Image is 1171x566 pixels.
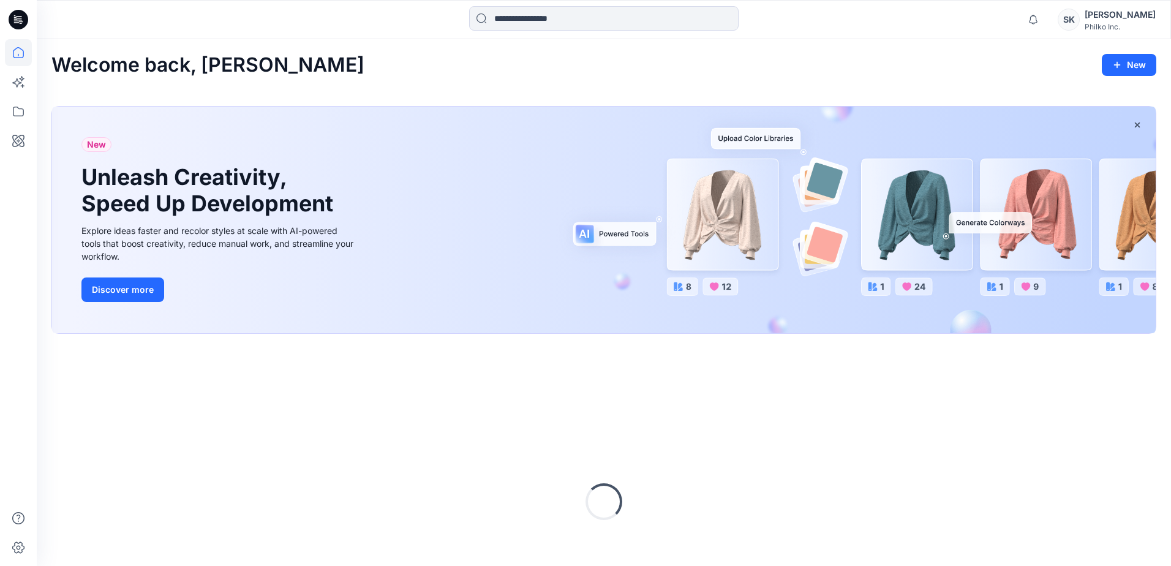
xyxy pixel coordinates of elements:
[81,277,357,302] a: Discover more
[1085,22,1156,31] div: Philko Inc.
[87,137,106,152] span: New
[81,277,164,302] button: Discover more
[1085,7,1156,22] div: [PERSON_NAME]
[81,164,339,217] h1: Unleash Creativity, Speed Up Development
[1102,54,1156,76] button: New
[51,54,364,77] h2: Welcome back, [PERSON_NAME]
[1058,9,1080,31] div: SK
[81,224,357,263] div: Explore ideas faster and recolor styles at scale with AI-powered tools that boost creativity, red...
